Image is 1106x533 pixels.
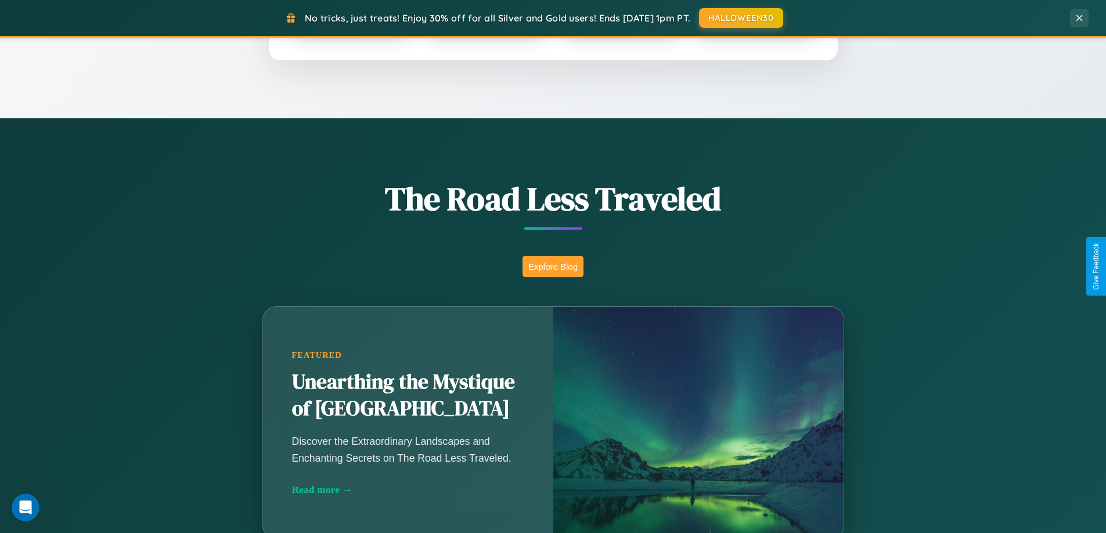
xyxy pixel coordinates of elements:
p: Discover the Extraordinary Landscapes and Enchanting Secrets on The Road Less Traveled. [292,433,524,466]
iframe: Intercom live chat [12,494,39,521]
div: Featured [292,350,524,360]
button: Explore Blog [523,256,583,277]
h1: The Road Less Traveled [205,176,902,221]
span: No tricks, just treats! Enjoy 30% off for all Silver and Gold users! Ends [DATE] 1pm PT. [305,12,690,24]
div: Give Feedback [1092,243,1100,290]
button: HALLOWEEN30 [699,8,783,28]
h2: Unearthing the Mystique of [GEOGRAPHIC_DATA] [292,369,524,422]
div: Read more → [292,484,524,496]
